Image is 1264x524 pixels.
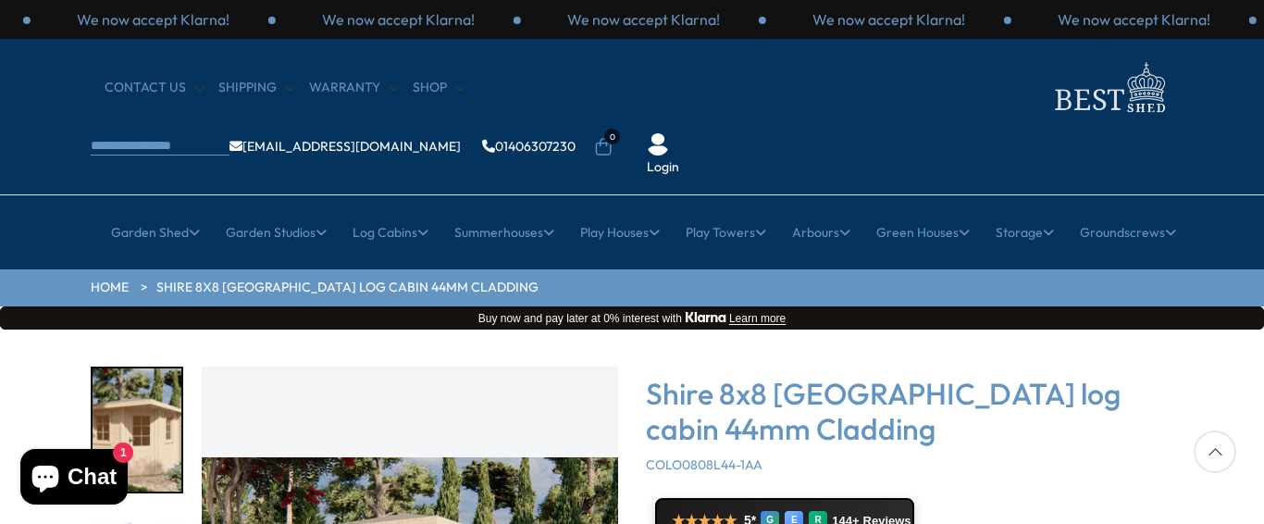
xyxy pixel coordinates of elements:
a: Play Houses [580,209,660,256]
span: 0 [604,129,620,144]
img: User Icon [647,133,669,156]
p: We now accept Klarna! [1058,9,1210,30]
a: [EMAIL_ADDRESS][DOMAIN_NAME] [229,140,461,153]
div: 3 / 3 [276,9,521,30]
a: Play Towers [686,209,766,256]
div: 1 / 3 [521,9,766,30]
a: Arbours [792,209,850,256]
p: We now accept Klarna! [77,9,229,30]
a: 0 [594,138,613,156]
a: Warranty [309,79,399,97]
a: Shop [413,79,465,97]
a: 01406307230 [482,140,576,153]
a: CONTACT US [105,79,204,97]
a: Garden Shed [111,209,200,256]
p: We now accept Klarna! [812,9,965,30]
div: 2 / 3 [766,9,1011,30]
img: Colombo2_6x2_628mm3d_8ee8f7fe-951e-40a3-88b8-0e18fc3294a2_200x200.jpg [93,368,181,492]
a: Log Cabins [353,209,428,256]
div: 3 / 3 [1011,9,1257,30]
img: logo [1044,57,1173,118]
a: HOME [91,279,129,297]
a: Garden Studios [226,209,327,256]
div: 1 / 3 [91,367,183,493]
a: Green Houses [876,209,970,256]
div: 2 / 3 [31,9,276,30]
inbox-online-store-chat: Shopify online store chat [15,449,133,509]
p: We now accept Klarna! [567,9,720,30]
span: COLO0808L44-1AA [646,456,762,473]
a: Summerhouses [454,209,554,256]
p: We now accept Klarna! [322,9,475,30]
a: Storage [996,209,1054,256]
a: Login [647,158,679,177]
h3: Shire 8x8 [GEOGRAPHIC_DATA] log cabin 44mm Cladding [646,376,1173,447]
a: Groundscrews [1080,209,1176,256]
a: Shipping [218,79,295,97]
a: Shire 8x8 [GEOGRAPHIC_DATA] log cabin 44mm Cladding [156,279,539,297]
